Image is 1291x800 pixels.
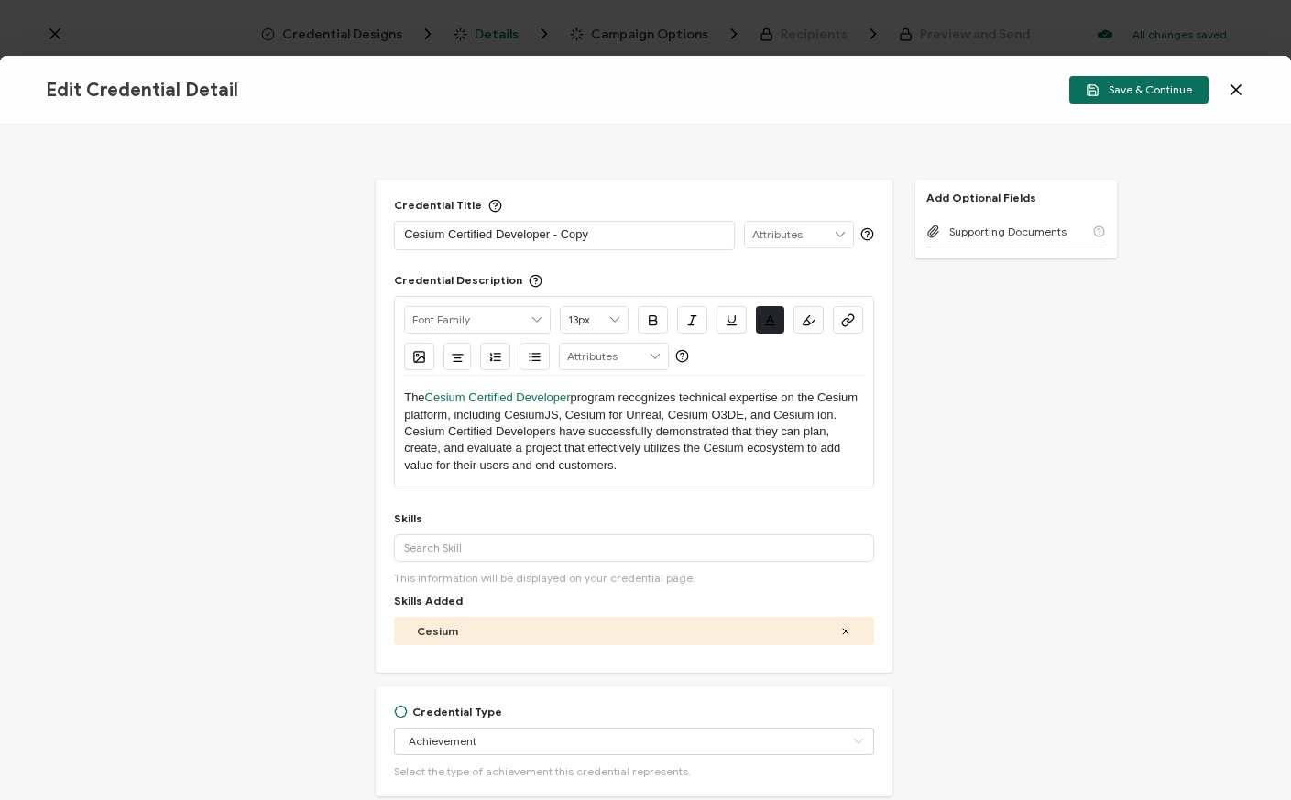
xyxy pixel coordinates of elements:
input: Font Size [561,307,628,333]
span: Supporting Documents [949,225,1067,238]
span: This information will be displayed on your credential page. [394,571,695,585]
input: Attributes [560,344,668,369]
div: Skills [394,511,422,525]
div: Credential Type [394,705,502,718]
button: Save & Continue [1069,76,1209,104]
input: Select Type [394,728,874,755]
span: Save & Continue [1086,83,1192,97]
p: Add Optional Fields [915,191,1047,204]
input: Attributes [745,222,853,247]
iframe: Chat Widget [1199,712,1291,800]
input: Search Skill [394,534,874,562]
p: The program recognizes technical expertise on the Cesium platform, including CesiumJS, Cesium for... [404,389,864,474]
a: Cesium Certified Developer [425,390,571,404]
p: Cesium Certified Developer - Copy [404,225,725,244]
div: Credential Title [394,198,502,212]
input: Font Family [405,307,550,333]
span: Cesium [417,624,458,638]
span: Skills Added [394,594,463,608]
div: Credential Description [394,273,542,287]
span: Select the type of achievement this credential represents. [394,764,691,778]
span: Edit Credential Detail [46,79,238,102]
